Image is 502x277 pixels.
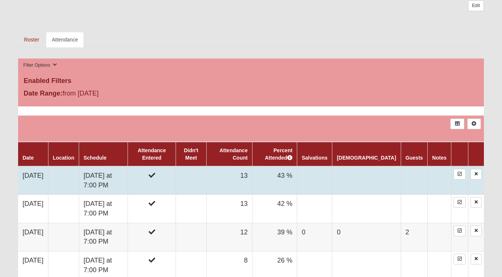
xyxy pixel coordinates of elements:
[24,77,478,85] h4: Enabled Filters
[79,223,128,251] td: [DATE] at 7:00 PM
[18,166,48,195] td: [DATE]
[252,166,297,195] td: 43 %
[53,155,74,161] a: Location
[18,195,48,223] td: [DATE]
[454,197,466,208] a: Enter Attendance
[332,223,401,251] td: 0
[79,195,128,223] td: [DATE] at 7:00 PM
[454,169,466,180] a: Enter Attendance
[18,89,173,100] div: from [DATE]
[24,89,62,99] label: Date Range:
[220,147,248,161] a: Attendance Count
[432,155,447,161] a: Notes
[18,223,48,251] td: [DATE]
[206,223,252,251] td: 12
[252,195,297,223] td: 42 %
[454,254,466,264] a: Enter Attendance
[46,32,84,47] a: Attendance
[450,119,464,129] a: Export to Excel
[252,223,297,251] td: 39 %
[21,61,59,69] button: Filter Options
[18,32,45,47] a: Roster
[471,197,482,208] a: Delete
[138,147,166,161] a: Attendance Entered
[401,223,427,251] td: 2
[84,155,106,161] a: Schedule
[297,142,332,166] th: Salvations
[79,166,128,195] td: [DATE] at 7:00 PM
[467,119,481,129] a: Alt+N
[454,226,466,236] a: Enter Attendance
[184,147,198,161] a: Didn't Meet
[332,142,401,166] th: [DEMOGRAPHIC_DATA]
[206,195,252,223] td: 13
[23,155,34,161] a: Date
[265,147,292,161] a: Percent Attended
[297,223,332,251] td: 0
[206,166,252,195] td: 13
[471,226,482,236] a: Delete
[468,0,484,11] a: Edit
[401,142,427,166] th: Guests
[471,169,482,180] a: Delete
[471,254,482,264] a: Delete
